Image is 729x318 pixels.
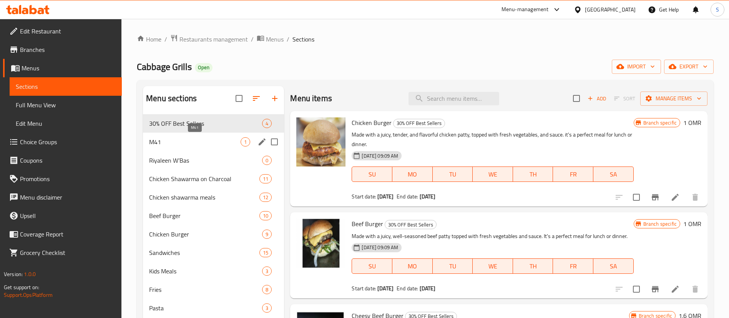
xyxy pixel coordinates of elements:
div: items [241,137,250,147]
span: MO [395,261,430,272]
span: 11 [260,175,271,183]
a: Coverage Report [3,225,122,243]
span: TU [436,169,470,180]
span: Chicken Burger [149,230,262,239]
button: WE [473,166,513,182]
span: Kids Meals [149,266,262,276]
h6: 1 OMR [683,117,701,128]
button: SU [352,258,392,274]
div: items [262,266,272,276]
div: Fries [149,285,262,294]
span: FR [556,169,590,180]
button: SU [352,166,392,182]
div: Chicken Burger9 [143,225,284,243]
button: MO [392,166,433,182]
span: 3 [262,305,271,312]
span: M41 [149,137,241,147]
b: [DATE] [377,283,394,293]
span: Get support on: [4,282,39,292]
span: 15 [260,249,271,256]
button: FR [553,258,593,274]
span: Riyaleen W’Bas [149,156,262,165]
span: Start date: [352,283,376,293]
b: [DATE] [420,191,436,201]
nav: breadcrumb [137,34,714,44]
span: export [670,62,707,72]
div: 30% OFF Best Sellers [393,119,445,128]
div: items [259,174,272,183]
p: Made with a juicy, tender, and flavorful chicken patty, topped with fresh vegetables, and sauce. ... [352,130,633,149]
span: 12 [260,194,271,201]
li: / [287,35,289,44]
div: items [259,248,272,257]
span: Manage items [646,94,701,103]
button: export [664,60,714,74]
button: TU [433,166,473,182]
span: Full Menu View [16,100,116,110]
span: Sandwiches [149,248,259,257]
span: Add [586,94,607,103]
span: [DATE] 09:09 AM [359,152,401,160]
a: Menus [257,34,284,44]
button: Manage items [640,92,707,106]
span: 30% OFF Best Sellers [385,220,436,229]
span: Beef Burger [352,218,383,230]
span: Branch specific [640,220,680,228]
span: Add item [585,93,609,105]
div: items [262,156,272,165]
input: search [409,92,499,105]
button: Add [585,93,609,105]
span: 4 [262,120,271,127]
img: Chicken Burger [296,117,345,166]
div: Menu-management [501,5,549,14]
button: edit [256,136,268,148]
div: Fries8 [143,280,284,299]
div: [GEOGRAPHIC_DATA] [585,5,636,14]
button: TU [433,258,473,274]
span: SA [596,169,631,180]
span: Edit Restaurant [20,27,116,36]
span: FR [556,261,590,272]
div: items [262,119,272,128]
span: TH [516,169,550,180]
a: Edit menu item [671,285,680,294]
span: 1.0.0 [24,269,36,279]
span: Select section [568,90,585,107]
span: Branches [20,45,116,54]
span: 9 [262,231,271,238]
span: 0 [262,157,271,164]
span: 3 [262,268,271,275]
span: End date: [397,191,418,201]
span: 30% OFF Best Sellers [149,119,262,128]
b: [DATE] [420,283,436,293]
span: SU [355,261,389,272]
button: MO [392,258,433,274]
span: Pasta [149,303,262,313]
div: Sandwiches15 [143,243,284,262]
div: items [259,211,272,220]
a: Edit Restaurant [3,22,122,40]
button: SA [593,258,634,274]
img: Beef Burger [296,218,345,268]
div: 30% OFF Best Sellers4 [143,114,284,133]
div: Kids Meals3 [143,262,284,280]
span: End date: [397,283,418,293]
span: Restaurants management [179,35,248,44]
div: items [262,230,272,239]
span: Menus [22,63,116,73]
span: Open [195,64,213,71]
button: Add section [266,89,284,108]
span: Cabbage Grills [137,58,192,75]
div: Chicken Shawarma on Charcoal [149,174,259,183]
span: Start date: [352,191,376,201]
h2: Menu sections [146,93,197,104]
button: Branch-specific-item [646,280,664,298]
div: Open [195,63,213,72]
span: import [618,62,655,72]
span: Select to update [628,189,644,205]
span: Menu disclaimer [20,193,116,202]
div: items [259,193,272,202]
